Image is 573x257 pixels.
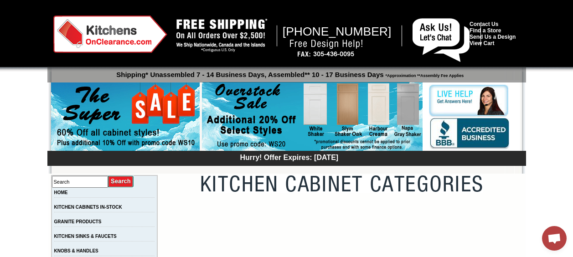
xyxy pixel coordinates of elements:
[52,67,526,78] p: Shipping* Unassembled 7 - 14 Business Days, Assembled** 10 - 17 Business Days
[470,27,501,34] a: Find a Store
[470,34,516,40] a: Send Us a Design
[54,248,98,253] a: KNOBS & HANDLES
[52,152,526,162] div: Hurry! Offer Expires: [DATE]
[53,15,167,53] img: Kitchens on Clearance Logo
[470,40,494,46] a: View Cart
[54,205,122,210] a: KITCHEN CABINETS IN-STOCK
[54,190,68,195] a: HOME
[108,175,134,188] input: Submit
[54,219,102,224] a: GRANITE PRODUCTS
[542,226,567,251] div: Open chat
[54,234,117,239] a: KITCHEN SINKS & FAUCETS
[283,25,392,38] span: [PHONE_NUMBER]
[384,71,464,78] span: *Approximation **Assembly Fee Applies
[470,21,498,27] a: Contact Us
